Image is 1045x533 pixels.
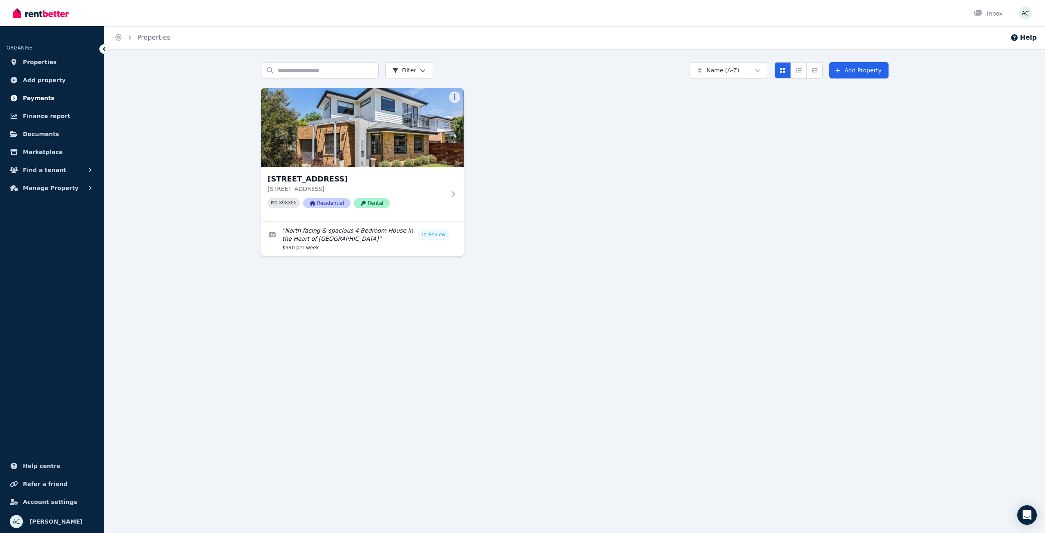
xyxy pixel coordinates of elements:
[385,62,433,78] button: Filter
[23,93,54,103] span: Payments
[23,165,66,175] span: Find a tenant
[449,92,460,103] button: More options
[1010,33,1037,43] button: Help
[10,515,23,528] img: Alister Cole
[23,129,59,139] span: Documents
[271,201,277,205] small: PID
[261,88,464,221] a: 7 Salisbury St, Newport[STREET_ADDRESS][STREET_ADDRESS]PID 398395ResidentialRental
[105,26,180,49] nav: Breadcrumb
[23,75,66,85] span: Add property
[354,198,390,208] span: Rental
[7,494,98,510] a: Account settings
[261,88,464,167] img: 7 Salisbury St, Newport
[7,144,98,160] a: Marketplace
[7,476,98,492] a: Refer a friend
[303,198,351,208] span: Residential
[137,34,170,41] a: Properties
[23,479,67,489] span: Refer a friend
[7,162,98,178] button: Find a tenant
[1017,505,1037,525] div: Open Intercom Messenger
[1019,7,1032,20] img: Alister Cole
[7,180,98,196] button: Manage Property
[775,62,791,78] button: Card view
[268,185,446,193] p: [STREET_ADDRESS]
[706,66,739,74] span: Name (A-Z)
[974,9,1003,18] div: Inbox
[261,222,464,256] a: Edit listing: North facing & spacious 4-Bedroom House in the Heart of Newport
[29,517,83,526] span: [PERSON_NAME]
[23,111,70,121] span: Finance report
[7,108,98,124] a: Finance report
[829,62,889,78] a: Add Property
[268,173,446,185] h3: [STREET_ADDRESS]
[7,90,98,106] a: Payments
[7,458,98,474] a: Help centre
[13,7,69,19] img: RentBetter
[23,461,60,471] span: Help centre
[23,497,77,507] span: Account settings
[23,183,78,193] span: Manage Property
[7,72,98,88] a: Add property
[392,66,416,74] span: Filter
[775,62,823,78] div: View options
[790,62,807,78] button: Compact list view
[7,126,98,142] a: Documents
[7,45,32,51] span: ORGANISE
[690,62,768,78] button: Name (A-Z)
[7,54,98,70] a: Properties
[806,62,823,78] button: Expanded list view
[23,57,57,67] span: Properties
[279,200,297,206] code: 398395
[23,147,63,157] span: Marketplace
